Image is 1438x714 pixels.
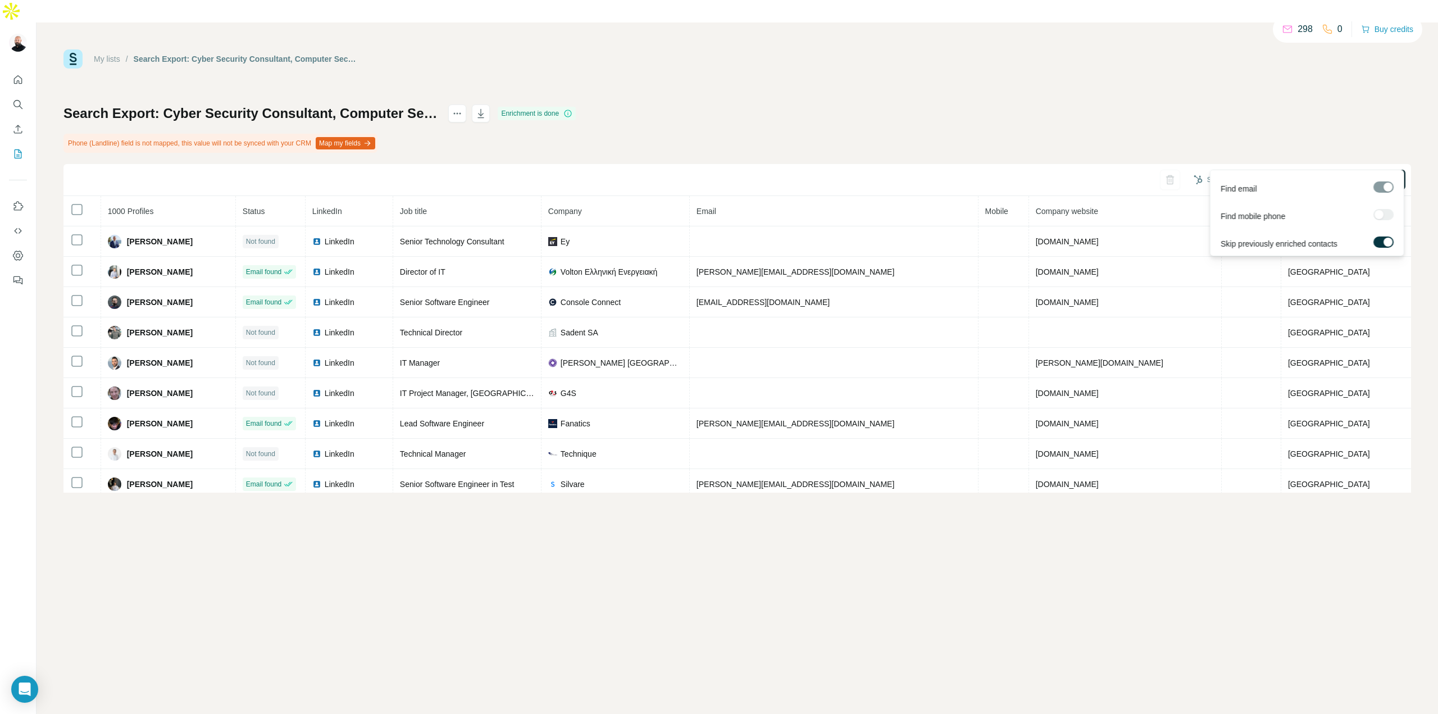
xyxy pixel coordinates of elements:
span: Skip previously enriched contacts [1221,238,1337,249]
span: LinkedIn [325,448,354,460]
span: Silvare [561,479,585,490]
img: LinkedIn logo [312,449,321,458]
span: Fanatics [561,418,590,429]
span: [PERSON_NAME] [127,448,193,460]
div: Search Export: Cyber Security Consultant, Computer Security Specialist, Cyber Security Supervisor... [134,53,357,65]
span: Job title [400,207,427,216]
span: Volton Ελληνική Ενεργειακή [561,266,658,278]
span: Find mobile phone [1221,211,1285,222]
span: IT Project Manager, [GEOGRAPHIC_DATA] [400,389,553,398]
img: Avatar [108,417,121,430]
span: LinkedIn [325,479,354,490]
span: LinkedIn [312,207,342,216]
button: Enrich CSV [9,119,27,139]
img: Surfe Logo [63,49,83,69]
img: company-logo [548,358,557,367]
span: [GEOGRAPHIC_DATA] [1288,449,1370,458]
button: Dashboard [9,245,27,266]
span: Not found [246,237,275,247]
span: Console Connect [561,297,621,308]
span: [PERSON_NAME] [GEOGRAPHIC_DATA] [561,357,682,369]
span: Email found [246,419,281,429]
span: [DOMAIN_NAME] [1036,267,1099,276]
img: Avatar [108,386,121,400]
span: Company website [1036,207,1098,216]
div: Open Intercom Messenger [11,676,38,703]
span: Lead Software Engineer [400,419,484,428]
span: [GEOGRAPHIC_DATA] [1288,419,1370,428]
span: [GEOGRAPHIC_DATA] [1288,389,1370,398]
button: Use Surfe API [9,221,27,241]
span: [PERSON_NAME] [127,418,193,429]
button: Search [9,94,27,115]
img: LinkedIn logo [312,298,321,307]
span: Senior Technology Consultant [400,237,504,246]
img: LinkedIn logo [312,237,321,246]
a: My lists [94,54,120,63]
span: [PERSON_NAME] [127,327,193,338]
img: company-logo [548,267,557,276]
img: company-logo [548,237,557,246]
span: [DOMAIN_NAME] [1036,298,1099,307]
span: Email [697,207,716,216]
span: [PERSON_NAME] [127,266,193,278]
span: Senior Software Engineer [400,298,490,307]
img: company-logo [548,480,557,489]
span: [GEOGRAPHIC_DATA] [1288,328,1370,337]
span: Technique [561,448,597,460]
img: Avatar [108,356,121,370]
span: LinkedIn [325,388,354,399]
div: Phone (Landline) field is not mapped, this value will not be synced with your CRM [63,134,377,153]
h1: Search Export: Cyber Security Consultant, Computer Security Specialist, Cyber Security Supervisor... [63,104,438,122]
button: Buy credits [1361,21,1413,37]
img: company-logo [548,419,557,428]
span: Company [548,207,582,216]
span: G4S [561,388,576,399]
span: [GEOGRAPHIC_DATA] [1288,358,1370,367]
p: 0 [1337,22,1343,36]
img: company-logo [548,389,557,398]
img: LinkedIn logo [312,480,321,489]
button: Feedback [9,270,27,290]
span: Technical Director [400,328,462,337]
div: Enrichment is done [498,107,576,120]
button: Use Surfe on LinkedIn [9,196,27,216]
img: Avatar [9,34,27,52]
button: Map my fields [316,137,375,149]
span: Not found [246,388,275,398]
span: [PERSON_NAME][DOMAIN_NAME] [1036,358,1163,367]
span: Email found [246,267,281,277]
span: Not found [246,449,275,459]
img: LinkedIn logo [312,358,321,367]
span: Find email [1221,183,1257,194]
span: LinkedIn [325,297,354,308]
img: Avatar [108,265,121,279]
img: Avatar [108,235,121,248]
span: Sadent SA [561,327,598,338]
span: Email found [246,297,281,307]
button: Sync all to HubSpot (1000) [1186,171,1295,188]
button: My lists [9,144,27,164]
button: Quick start [9,70,27,90]
span: [PERSON_NAME] [127,357,193,369]
img: Avatar [108,447,121,461]
span: [PERSON_NAME][EMAIL_ADDRESS][DOMAIN_NAME] [697,419,894,428]
span: LinkedIn [325,357,354,369]
span: [PERSON_NAME] [127,297,193,308]
span: LinkedIn [325,236,354,247]
span: [PERSON_NAME][EMAIL_ADDRESS][DOMAIN_NAME] [697,480,894,489]
img: LinkedIn logo [312,389,321,398]
img: company-logo [548,449,557,458]
img: Avatar [108,295,121,309]
span: Status [243,207,265,216]
img: company-logo [548,298,557,307]
span: IT Manager [400,358,440,367]
img: Avatar [108,326,121,339]
li: / [126,53,128,65]
span: Not found [246,328,275,338]
img: LinkedIn logo [312,328,321,337]
img: LinkedIn logo [312,267,321,276]
button: actions [448,104,466,122]
span: 1000 Profiles [108,207,154,216]
p: 298 [1298,22,1313,36]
